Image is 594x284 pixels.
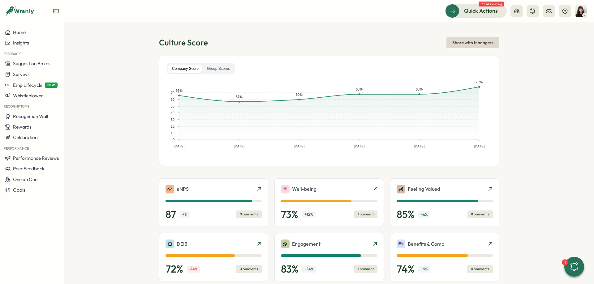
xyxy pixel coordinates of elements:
[408,240,444,248] p: Benefits & Comp
[177,240,187,248] p: DEIB
[418,211,430,218] p: + 6 %
[464,7,498,15] span: Quick Actions
[159,233,268,282] a: DEIB72%-14%0 comments
[171,131,174,135] text: 10
[564,257,584,277] button: 1
[187,266,200,273] p: -14 %
[479,2,504,6] span: 2 tasks waiting
[236,210,262,218] div: 0 comments
[13,61,50,66] span: Suggestion Boxes
[281,263,299,275] p: 83 %
[171,98,174,101] text: 60
[292,240,321,248] p: Engagement
[562,259,568,265] div: 1
[446,37,499,48] button: Share with Managers
[414,144,425,148] text: [DATE]
[575,5,587,17] img: Kelly Rosa
[467,265,493,273] div: 0 comments
[474,144,485,148] text: [DATE]
[302,211,316,218] p: + 12 %
[397,208,415,221] p: 85 %
[354,210,377,218] div: 1 comment
[13,29,26,35] span: Home
[166,263,183,275] p: 72 %
[390,233,499,282] a: Benefits & Comp74%+9%0 comments
[234,144,245,148] text: [DATE]
[292,185,316,193] p: Well-being
[13,166,45,172] span: Peer Feedback
[467,210,493,218] div: 8 comments
[13,71,30,77] span: Surveys
[177,185,189,193] p: eNPS
[390,178,499,227] a: Feeling Valued85%+6%8 comments
[354,265,377,273] div: 1 comment
[354,144,365,148] text: [DATE]
[171,111,174,115] text: 40
[13,113,48,119] span: Recognition Wall
[173,138,174,142] text: 0
[13,82,42,88] span: Emp Lifecycle
[397,263,415,275] p: 74 %
[159,178,268,227] a: eNPS87+110 comments
[274,233,384,282] a: Engagement83%+14%1 comment
[445,4,507,18] button: Quick Actions
[13,40,29,46] span: Insights
[302,266,316,273] p: + 14 %
[452,37,493,48] span: Share with Managers
[171,118,174,121] text: 30
[53,8,59,14] button: Expand sidebar
[418,266,430,273] p: + 9 %
[281,208,298,221] p: 73 %
[203,65,234,73] label: Group Scores
[166,208,176,221] p: 87
[171,104,174,108] text: 50
[13,155,59,161] span: Performance Reviews
[13,187,25,193] span: Goals
[171,91,174,95] text: 70
[159,37,208,48] h1: Culture Score
[13,134,40,140] span: Celebrations
[13,124,32,130] span: Rewards
[236,265,262,273] div: 0 comments
[13,176,40,182] span: One on Ones
[174,144,185,148] text: [DATE]
[180,211,190,218] p: + 11
[294,144,305,148] text: [DATE]
[168,65,203,73] label: Company Score
[13,93,43,99] span: Whistleblower
[408,185,440,193] p: Feeling Valued
[171,125,174,128] text: 20
[45,83,58,88] span: NEW
[274,178,384,227] a: Well-being73%+12%1 comment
